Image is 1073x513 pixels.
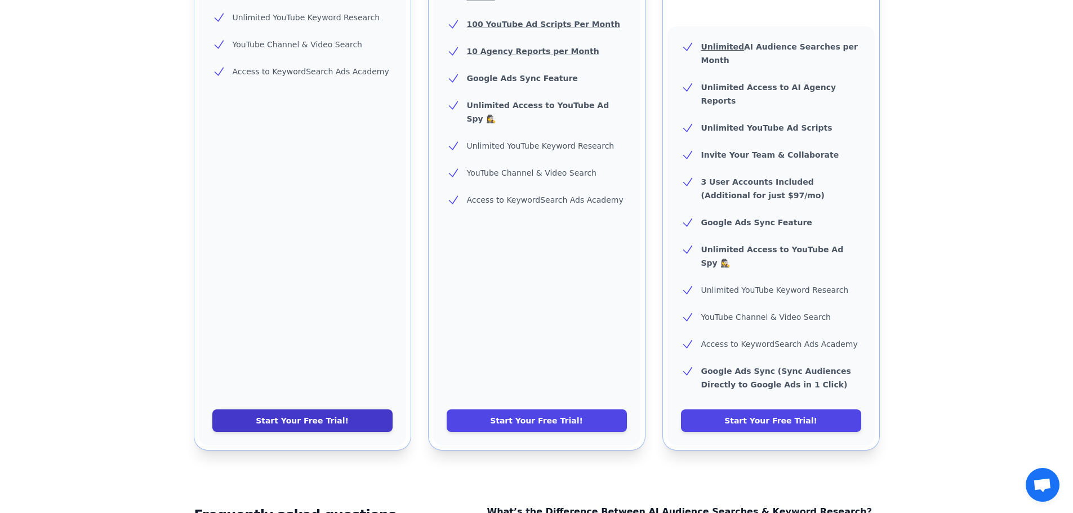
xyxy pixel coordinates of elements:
b: Unlimited YouTube Ad Scripts [701,123,832,132]
span: Unlimited YouTube Keyword Research [233,13,380,22]
b: Google Ads Sync Feature [467,74,578,83]
a: Start Your Free Trial! [212,409,393,432]
u: 10 Agency Reports per Month [467,47,599,56]
span: Unlimited YouTube Keyword Research [467,141,615,150]
span: YouTube Channel & Video Search [701,313,831,322]
span: Access to KeywordSearch Ads Academy [233,67,389,76]
span: YouTube Channel & Video Search [467,168,596,177]
a: Start Your Free Trial! [447,409,627,432]
u: Unlimited [701,42,745,51]
a: Start Your Free Trial! [681,409,861,432]
span: Access to KeywordSearch Ads Academy [701,340,858,349]
b: Google Ads Sync Feature [701,218,812,227]
b: 3 User Accounts Included (Additional for just $97/mo) [701,177,825,200]
span: YouTube Channel & Video Search [233,40,362,49]
a: Open chat [1026,468,1059,502]
b: Unlimited Access to AI Agency Reports [701,83,836,105]
b: Invite Your Team & Collaborate [701,150,839,159]
span: Unlimited YouTube Keyword Research [701,286,849,295]
b: Unlimited Access to YouTube Ad Spy 🕵️‍♀️ [701,245,844,267]
b: AI Audience Searches per Month [701,42,858,65]
u: 100 YouTube Ad Scripts Per Month [467,20,620,29]
b: Unlimited Access to YouTube Ad Spy 🕵️‍♀️ [467,101,609,123]
span: Access to KeywordSearch Ads Academy [467,195,624,204]
b: Google Ads Sync (Sync Audiences Directly to Google Ads in 1 Click) [701,367,851,389]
